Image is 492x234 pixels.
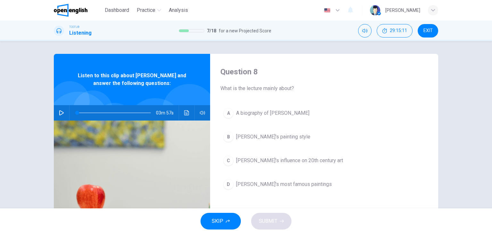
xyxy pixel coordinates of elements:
img: en [323,8,331,13]
button: Practice [134,4,164,16]
span: 29:15:11 [390,28,407,33]
span: Practice [137,6,155,14]
img: Profile picture [370,5,380,15]
button: C[PERSON_NAME]'s influence on 20th century art [220,153,428,169]
div: [PERSON_NAME] [385,6,420,14]
h4: Question 8 [220,67,428,77]
span: Analysis [169,6,188,14]
div: Hide [377,24,413,38]
span: A biography of [PERSON_NAME] [236,109,309,117]
button: Analysis [166,4,191,16]
span: SKIP [212,217,223,226]
span: [PERSON_NAME]'s most famous paintings [236,180,332,188]
span: Listen to this clip about [PERSON_NAME] and answer the following questions: [75,72,189,87]
span: 03m 57s [156,105,179,121]
span: EXIT [423,28,433,33]
span: for a new Projected Score [219,27,271,35]
div: A [223,108,234,118]
span: Dashboard [105,6,129,14]
button: Click to see the audio transcription [182,105,192,121]
span: What is the lecture mainly about? [220,85,428,92]
div: D [223,179,234,189]
div: Mute [358,24,372,38]
div: C [223,155,234,166]
span: 7 / 18 [207,27,216,35]
span: [PERSON_NAME]'s painting style [236,133,310,141]
button: Dashboard [102,4,132,16]
img: OpenEnglish logo [54,4,87,17]
span: TOEFL® [69,25,79,29]
button: B[PERSON_NAME]'s painting style [220,129,428,145]
div: B [223,132,234,142]
h1: Listening [69,29,92,37]
a: OpenEnglish logo [54,4,102,17]
button: D[PERSON_NAME]'s most famous paintings [220,176,428,192]
span: [PERSON_NAME]'s influence on 20th century art [236,157,343,164]
button: SKIP [201,213,241,230]
button: EXIT [418,24,438,38]
button: 29:15:11 [377,24,413,38]
button: AA biography of [PERSON_NAME] [220,105,428,121]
